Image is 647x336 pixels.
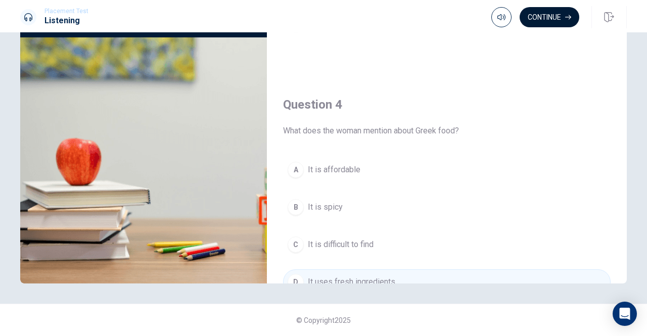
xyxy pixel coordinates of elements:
[308,201,343,213] span: It is spicy
[283,269,611,295] button: DIt uses fresh ingredients
[288,236,304,253] div: C
[308,276,395,288] span: It uses fresh ingredients
[283,157,611,182] button: AIt is affordable
[20,37,267,283] img: Choosing a Vacation Destination
[308,164,360,176] span: It is affordable
[296,316,351,324] span: © Copyright 2025
[520,7,579,27] button: Continue
[288,199,304,215] div: B
[308,238,374,251] span: It is difficult to find
[283,125,611,137] span: What does the woman mention about Greek food?
[44,15,88,27] h1: Listening
[283,97,611,113] h4: Question 4
[44,8,88,15] span: Placement Test
[288,162,304,178] div: A
[288,274,304,290] div: D
[283,232,611,257] button: CIt is difficult to find
[283,195,611,220] button: BIt is spicy
[613,302,637,326] div: Open Intercom Messenger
